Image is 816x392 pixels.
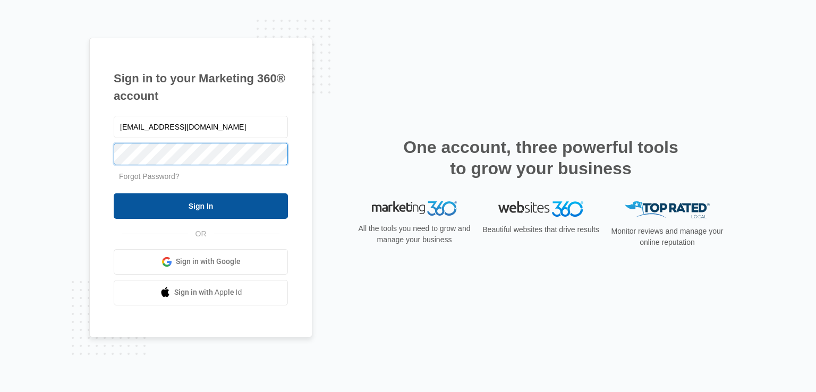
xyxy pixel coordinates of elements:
[400,137,682,179] h2: One account, three powerful tools to grow your business
[608,226,727,248] p: Monitor reviews and manage your online reputation
[372,201,457,216] img: Marketing 360
[498,201,583,217] img: Websites 360
[114,116,288,138] input: Email
[119,172,180,181] a: Forgot Password?
[625,201,710,219] img: Top Rated Local
[481,224,600,235] p: Beautiful websites that drive results
[114,70,288,105] h1: Sign in to your Marketing 360® account
[355,223,474,245] p: All the tools you need to grow and manage your business
[114,280,288,305] a: Sign in with Apple Id
[176,256,241,267] span: Sign in with Google
[174,287,242,298] span: Sign in with Apple Id
[114,249,288,275] a: Sign in with Google
[114,193,288,219] input: Sign In
[188,228,214,240] span: OR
